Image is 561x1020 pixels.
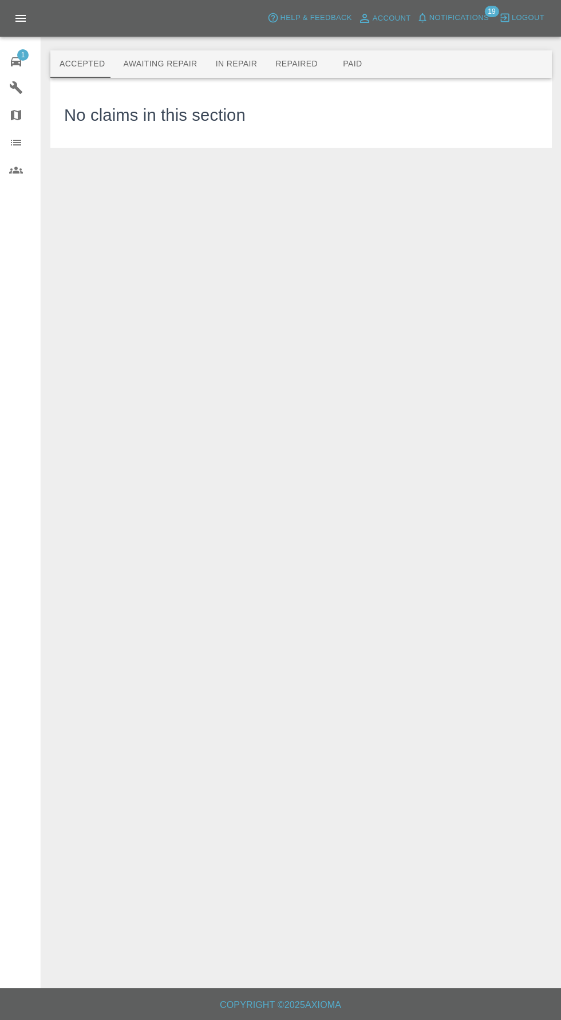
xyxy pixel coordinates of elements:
[50,50,114,78] button: Accepted
[17,49,29,61] span: 1
[280,11,351,25] span: Help & Feedback
[496,9,547,27] button: Logout
[429,11,489,25] span: Notifications
[264,9,354,27] button: Help & Feedback
[484,6,499,17] span: 19
[207,50,267,78] button: In Repair
[266,50,327,78] button: Repaired
[355,9,414,27] a: Account
[9,997,552,1013] h6: Copyright © 2025 Axioma
[7,5,34,32] button: Open drawer
[373,12,411,25] span: Account
[327,50,378,78] button: Paid
[512,11,544,25] span: Logout
[114,50,206,78] button: Awaiting Repair
[64,103,246,128] h3: No claims in this section
[414,9,492,27] button: Notifications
